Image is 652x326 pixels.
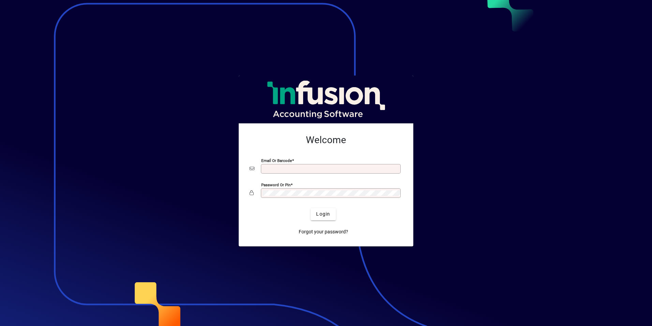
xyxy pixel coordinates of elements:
a: Forgot your password? [296,226,351,238]
span: Login [316,210,330,218]
mat-label: Email or Barcode [261,158,292,163]
mat-label: Password or Pin [261,182,291,187]
h2: Welcome [250,134,402,146]
button: Login [311,208,336,220]
span: Forgot your password? [299,228,348,235]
